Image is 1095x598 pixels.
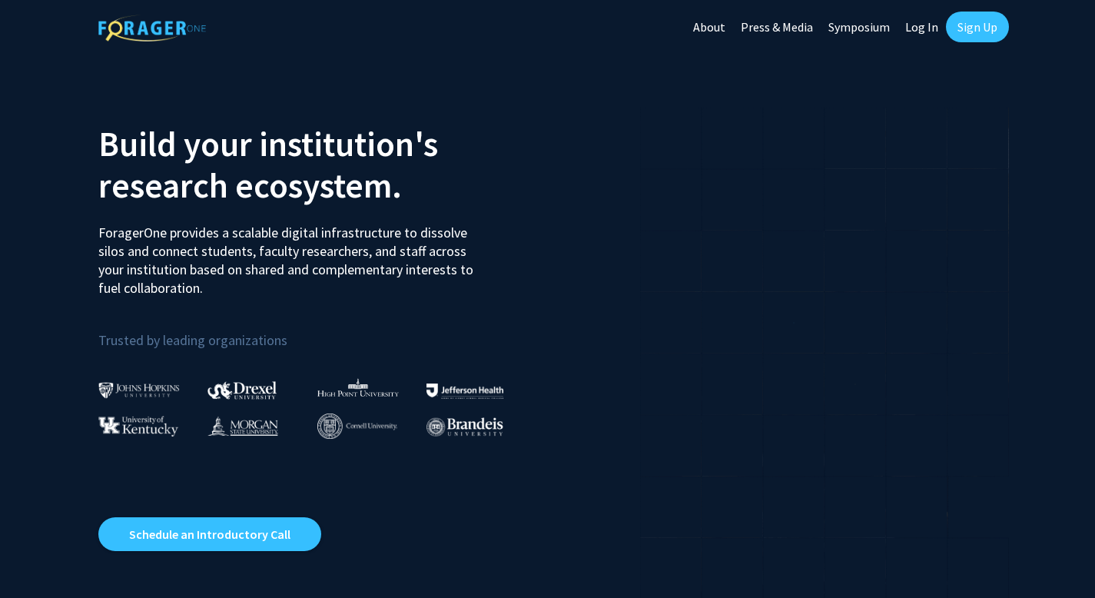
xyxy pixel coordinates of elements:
[98,310,536,352] p: Trusted by leading organizations
[98,15,206,42] img: ForagerOne Logo
[207,416,278,436] img: Morgan State University
[317,378,399,397] img: High Point University
[426,384,503,398] img: Thomas Jefferson University
[426,417,503,437] img: Brandeis University
[946,12,1009,42] a: Sign Up
[207,381,277,399] img: Drexel University
[98,517,321,551] a: Opens in a new tab
[98,212,484,297] p: ForagerOne provides a scalable digital infrastructure to dissolve silos and connect students, fac...
[98,382,180,398] img: Johns Hopkins University
[98,416,178,437] img: University of Kentucky
[317,414,397,439] img: Cornell University
[98,123,536,206] h2: Build your institution's research ecosystem.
